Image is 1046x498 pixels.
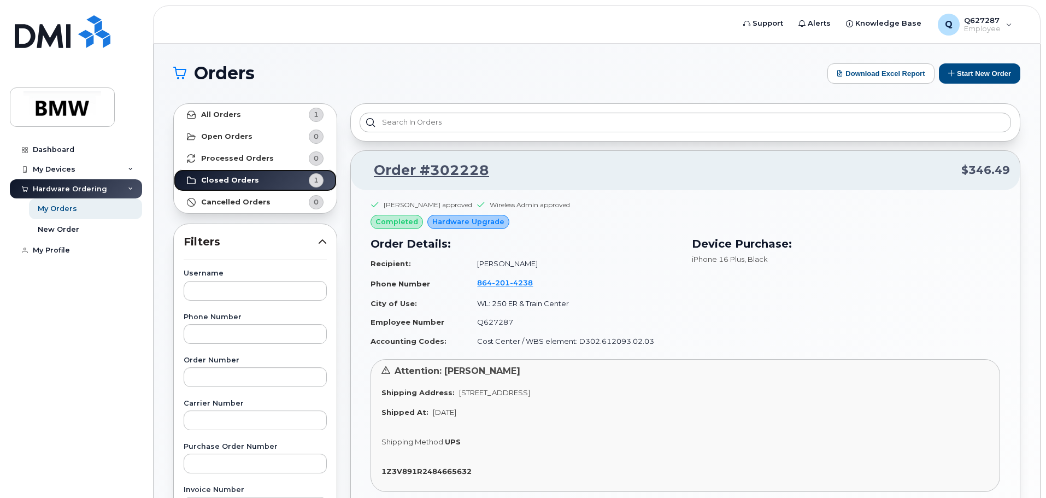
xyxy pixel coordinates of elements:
strong: Phone Number [371,279,430,288]
span: 1 [314,109,319,120]
span: iPhone 16 Plus [692,255,744,263]
span: Filters [184,234,318,250]
strong: Employee Number [371,318,444,326]
strong: Processed Orders [201,154,274,163]
div: Wireless Admin approved [490,200,570,209]
span: 0 [314,153,319,163]
span: , Black [744,255,768,263]
strong: UPS [445,437,461,446]
span: [DATE] [433,408,456,417]
button: Download Excel Report [827,63,935,84]
td: [PERSON_NAME] [467,254,679,273]
span: [STREET_ADDRESS] [459,388,530,397]
span: $346.49 [961,162,1010,178]
strong: All Orders [201,110,241,119]
strong: Accounting Codes: [371,337,446,345]
button: Start New Order [939,63,1020,84]
a: Cancelled Orders0 [174,191,337,213]
a: Order #302228 [361,161,489,180]
span: Shipping Method: [381,437,445,446]
strong: Shipping Address: [381,388,455,397]
strong: City of Use: [371,299,417,308]
h3: Order Details: [371,236,679,252]
label: Username [184,270,327,277]
label: Phone Number [184,314,327,321]
div: [PERSON_NAME] approved [384,200,472,209]
span: Hardware Upgrade [432,216,504,227]
td: WL: 250 ER & Train Center [467,294,679,313]
a: Processed Orders0 [174,148,337,169]
a: Closed Orders1 [174,169,337,191]
strong: Open Orders [201,132,252,141]
span: Attention: [PERSON_NAME] [395,366,520,376]
span: 864 [477,278,533,287]
input: Search in orders [360,113,1011,132]
span: Orders [194,65,255,81]
strong: 1Z3V891R2484665632 [381,467,472,476]
span: 4238 [510,278,533,287]
a: All Orders1 [174,104,337,126]
strong: Recipient: [371,259,411,268]
strong: Shipped At: [381,408,428,417]
span: 0 [314,197,319,207]
a: Open Orders0 [174,126,337,148]
a: 1Z3V891R2484665632 [381,467,476,476]
span: 1 [314,175,319,185]
span: 201 [492,278,510,287]
iframe: Messenger Launcher [998,450,1038,490]
span: 0 [314,131,319,142]
span: completed [375,216,418,227]
a: 8642014238 [477,278,546,287]
label: Carrier Number [184,400,327,407]
strong: Closed Orders [201,176,259,185]
label: Order Number [184,357,327,364]
td: Cost Center / WBS element: D302.612093.02.03 [467,332,679,351]
strong: Cancelled Orders [201,198,271,207]
label: Invoice Number [184,487,327,494]
td: Q627287 [467,313,679,332]
h3: Device Purchase: [692,236,1000,252]
label: Purchase Order Number [184,443,327,450]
